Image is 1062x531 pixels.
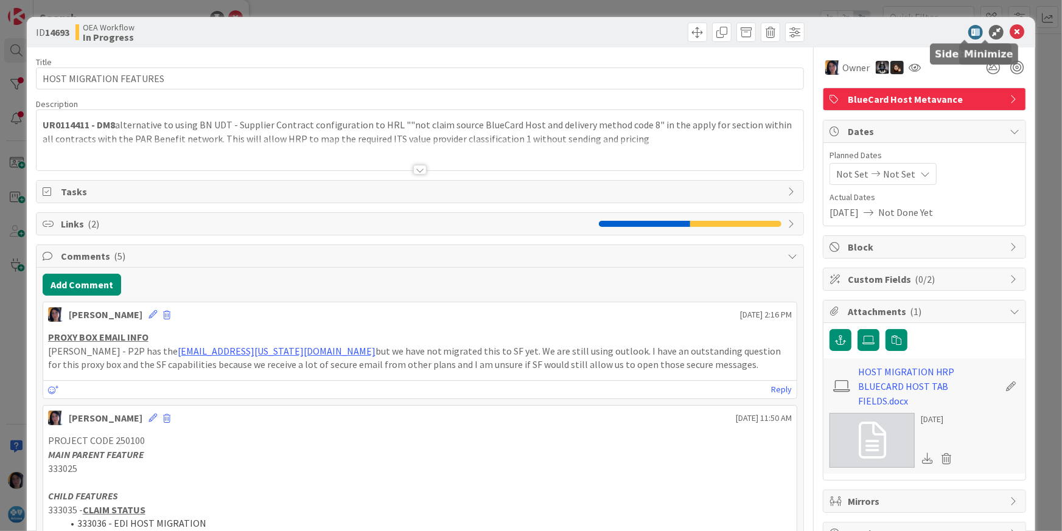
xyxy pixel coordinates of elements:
span: [DATE] 2:16 PM [740,308,792,321]
a: HOST MIGRATION HRP BLUECARD HOST TAB FIELDS.docx [858,364,999,408]
span: Links [61,217,593,231]
span: Mirrors [848,494,1004,508]
a: Reply [771,382,792,397]
em: CHILD FEATURES [48,490,117,502]
span: Planned Dates [830,149,1019,162]
h5: Sidebar View [935,48,1007,60]
span: Dates [848,124,1004,139]
span: OEA Workflow [83,23,134,32]
p: [PERSON_NAME] - P2P has the but we have not migrated this to SF yet. We are still using outlook. ... [48,344,792,372]
strong: UR0114411 - DM8 [43,119,115,131]
span: ( 0/2 ) [915,273,935,285]
span: ( 5 ) [114,250,125,262]
span: Not Set [836,167,868,181]
p: PROJECT CODE 250100 [48,434,792,448]
span: Description [36,99,78,109]
span: Tasks [61,184,782,199]
span: Actual Dates [830,191,1019,204]
div: [PERSON_NAME] [69,307,142,322]
span: [DATE] [830,205,859,220]
span: BlueCard Host Metavance [848,92,1004,106]
span: Not Done Yet [878,205,933,220]
button: Add Comment [43,274,121,296]
label: Title [36,57,52,68]
span: Custom Fields [848,272,1004,286]
p: alternative to using BN UDT - Supplier Contract configuration to HRL ""not claim source BlueCard ... [43,118,798,145]
p: 333025 [48,462,792,476]
span: Attachments [848,304,1004,319]
span: ID [36,25,69,40]
div: Download [921,451,934,467]
input: type card name here... [36,68,805,89]
span: Owner [842,60,870,75]
b: In Progress [83,32,134,42]
span: [DATE] 11:50 AM [736,412,792,425]
h5: Minimize [964,48,1013,60]
span: ( 1 ) [910,305,921,318]
b: 14693 [45,26,69,38]
img: TC [48,307,63,322]
a: [EMAIL_ADDRESS][US_STATE][DOMAIN_NAME] [178,345,376,357]
li: 333036 - EDI HOST MIGRATION [63,516,792,530]
span: Block [848,240,1004,254]
div: [PERSON_NAME] [69,411,142,425]
em: MAIN PARENT FEATURE [48,448,144,460]
img: ZB [890,61,904,74]
u: PROXY BOX EMAIL INFO [48,331,148,343]
p: 333035 - [48,503,792,517]
img: KG [876,61,889,74]
img: TC [825,60,840,75]
div: [DATE] [921,413,956,426]
img: TC [48,411,63,425]
span: ( 2 ) [88,218,99,230]
span: Comments [61,249,782,263]
u: CLAIM STATUS [83,504,145,516]
span: Not Set [883,167,915,181]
